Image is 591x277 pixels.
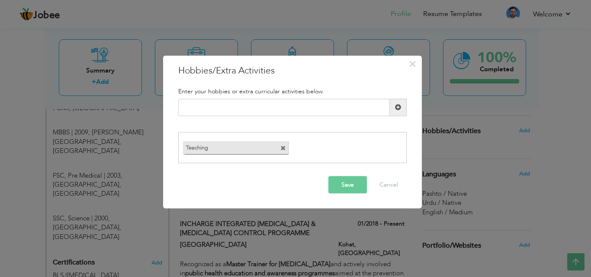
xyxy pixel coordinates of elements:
button: Save [328,176,367,194]
h3: Hobbies/Extra Activities [178,64,407,77]
button: Cancel [371,176,407,194]
button: Close [406,57,420,70]
span: × [409,56,416,71]
h5: Enter your hobbies or extra curricular activities below. [178,88,407,94]
label: Teaching [183,141,273,152]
